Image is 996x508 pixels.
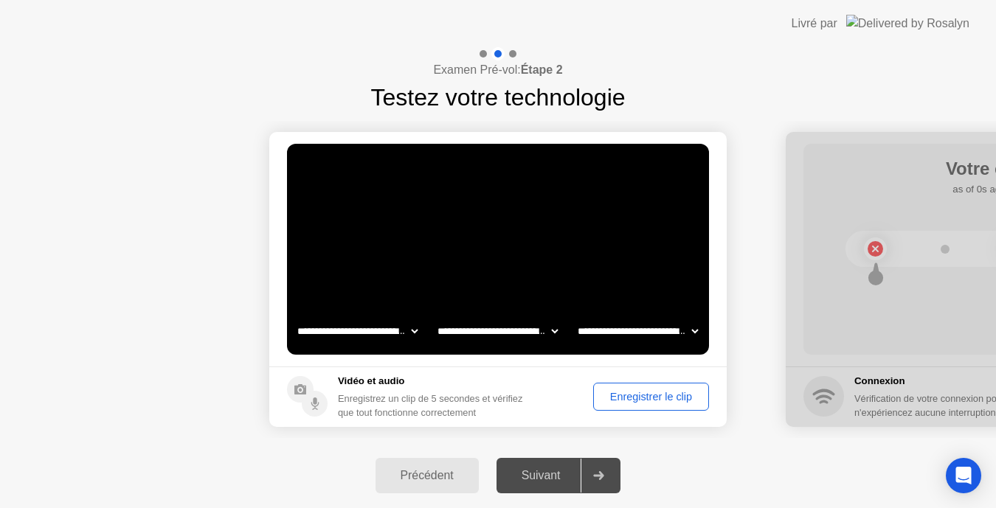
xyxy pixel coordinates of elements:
[435,316,561,346] select: Available speakers
[846,15,969,32] img: Delivered by Rosalyn
[946,458,981,493] div: Open Intercom Messenger
[376,458,479,493] button: Précédent
[433,61,562,79] h4: Examen Pré-vol:
[593,383,709,411] button: Enregistrer le clip
[598,391,704,403] div: Enregistrer le clip
[380,469,474,482] div: Précédent
[521,63,563,76] b: Étape 2
[575,316,701,346] select: Available microphones
[501,469,581,482] div: Suivant
[792,15,837,32] div: Livré par
[497,458,621,493] button: Suivant
[338,374,535,389] h5: Vidéo et audio
[370,80,625,115] h1: Testez votre technologie
[294,316,421,346] select: Available cameras
[338,392,535,420] div: Enregistrez un clip de 5 secondes et vérifiez que tout fonctionne correctement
